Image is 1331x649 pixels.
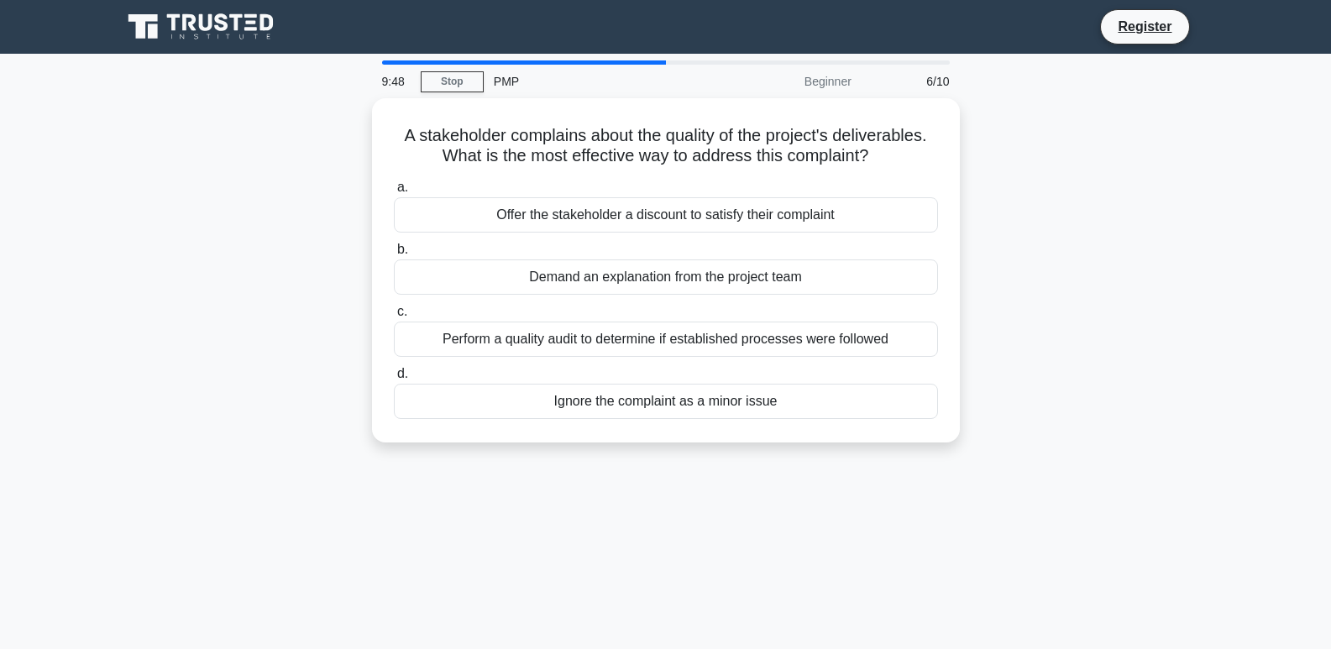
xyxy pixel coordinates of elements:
[484,65,715,98] div: PMP
[394,384,938,419] div: Ignore the complaint as a minor issue
[397,366,408,380] span: d.
[1108,16,1182,37] a: Register
[372,65,421,98] div: 9:48
[862,65,960,98] div: 6/10
[397,304,407,318] span: c.
[392,125,940,167] h5: A stakeholder complains about the quality of the project's deliverables. What is the most effecti...
[397,180,408,194] span: a.
[397,242,408,256] span: b.
[394,259,938,295] div: Demand an explanation from the project team
[394,322,938,357] div: Perform a quality audit to determine if established processes were followed
[421,71,484,92] a: Stop
[715,65,862,98] div: Beginner
[394,197,938,233] div: Offer the stakeholder a discount to satisfy their complaint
